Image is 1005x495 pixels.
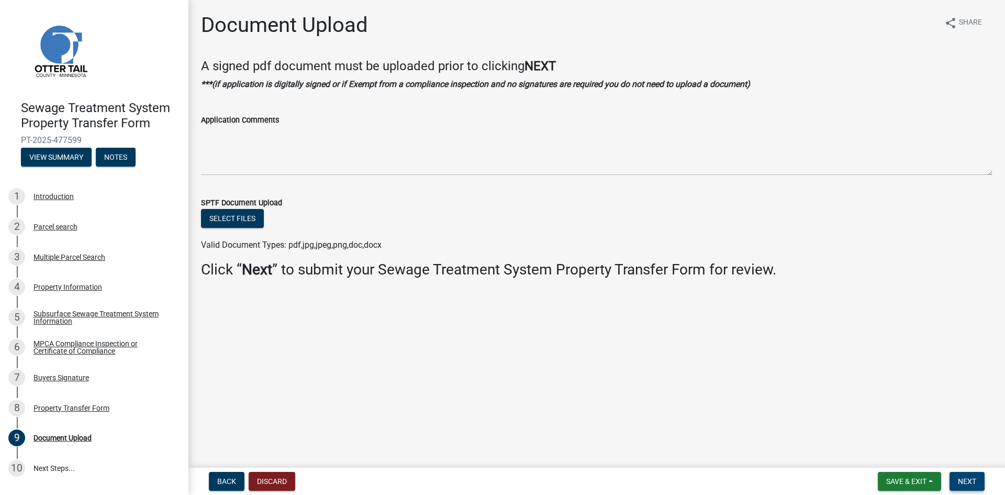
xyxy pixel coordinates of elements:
div: Multiple Parcel Search [33,254,105,261]
div: 7 [8,369,25,386]
span: Valid Document Types: pdf,jpg,jpeg,png,doc,docx [201,240,382,250]
h4: A signed pdf document must be uploaded prior to clicking [201,59,992,74]
span: Save & Exit [886,477,926,486]
h4: Sewage Treatment System Property Transfer Form [21,101,180,131]
div: 5 [8,309,25,326]
div: 10 [8,460,25,477]
h3: Click “ ” to submit your Sewage Treatment System Property Transfer Form for review. [201,261,992,279]
div: Buyers Signature [33,374,89,381]
div: Parcel search [33,223,77,230]
div: 1 [8,188,25,205]
div: Introduction [33,193,74,200]
h1: Document Upload [201,13,368,38]
span: Back [217,477,236,486]
div: 8 [8,400,25,416]
button: shareShare [936,13,990,33]
span: Share [959,17,982,29]
span: PT-2025-477599 [21,135,167,145]
button: Back [209,472,244,491]
button: Next [950,472,985,491]
div: Subsurface Sewage Treatment System Information [33,310,172,325]
strong: Next [242,261,272,278]
div: 4 [8,279,25,295]
span: Next [958,477,976,486]
strong: ***(if application is digitally signed or if Exempt from a compliance inspection and no signature... [201,79,750,89]
wm-modal-confirm: Summary [21,153,92,162]
label: SPTF Document Upload [201,200,282,207]
button: Notes [96,148,136,167]
button: View Summary [21,148,92,167]
button: Save & Exit [878,472,941,491]
div: 3 [8,249,25,266]
wm-modal-confirm: Notes [96,153,136,162]
div: 6 [8,339,25,356]
button: Discard [249,472,295,491]
button: Select files [201,209,264,228]
div: Property Transfer Form [33,404,109,412]
div: MPCA Compliance Inspection or Certificate of Compliance [33,340,172,355]
div: Document Upload [33,434,92,442]
img: Otter Tail County, Minnesota [21,11,99,90]
label: Application Comments [201,117,279,124]
div: 9 [8,430,25,446]
div: Property Information [33,283,102,291]
div: 2 [8,218,25,235]
i: share [944,17,957,29]
strong: NEXT [524,59,556,73]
